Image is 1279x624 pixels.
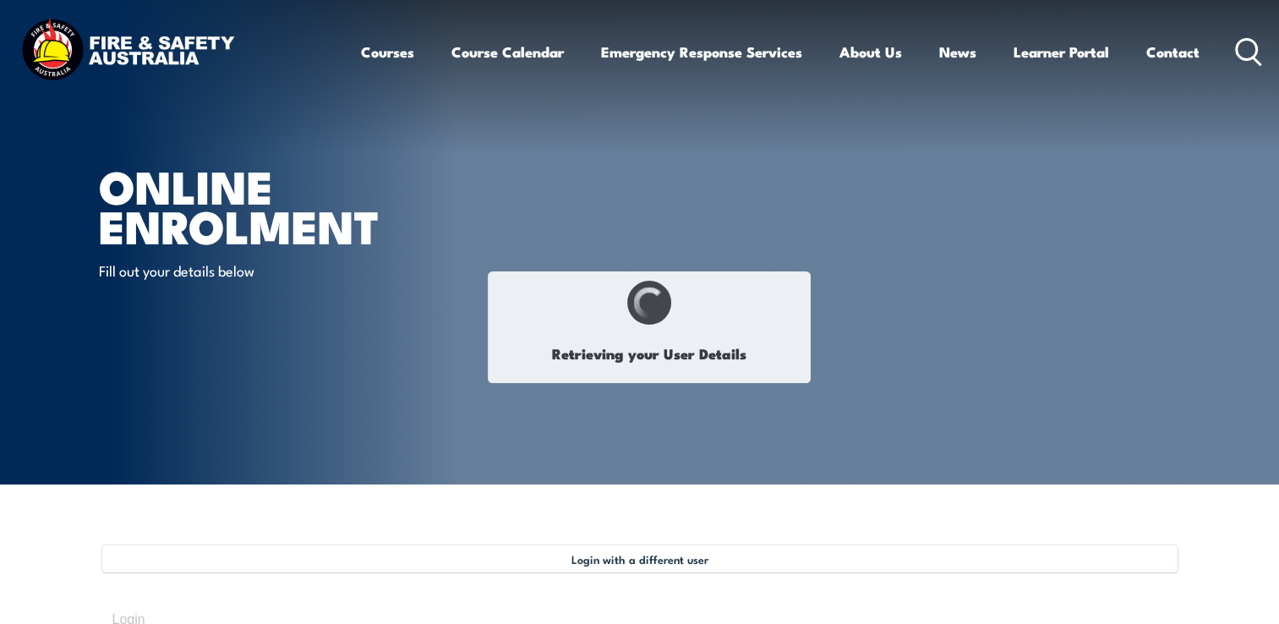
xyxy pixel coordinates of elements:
span: Login with a different user [571,552,708,566]
a: Courses [361,30,414,74]
a: About Us [839,30,902,74]
h1: Online Enrolment [99,166,517,244]
a: Contact [1146,30,1200,74]
a: Emergency Response Services [601,30,802,74]
a: Course Calendar [451,30,564,74]
a: News [939,30,976,74]
a: Learner Portal [1014,30,1109,74]
h1: Retrieving your User Details [497,334,801,374]
p: Fill out your details below [99,260,407,280]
